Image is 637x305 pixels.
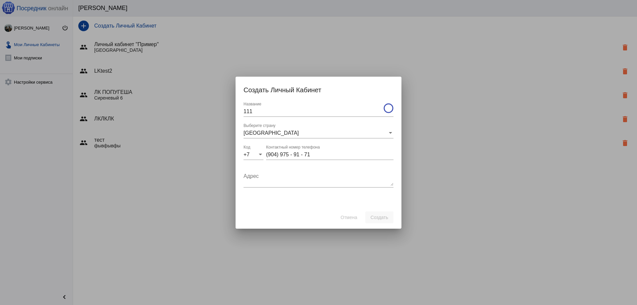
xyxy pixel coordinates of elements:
[335,211,363,223] button: Отмена
[244,130,299,136] span: [GEOGRAPHIC_DATA]
[341,215,357,220] span: Отмена
[244,152,249,157] span: +7
[244,85,393,95] h2: Создать Личный Кабинет
[371,215,388,220] span: Создать
[365,211,393,223] button: Создать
